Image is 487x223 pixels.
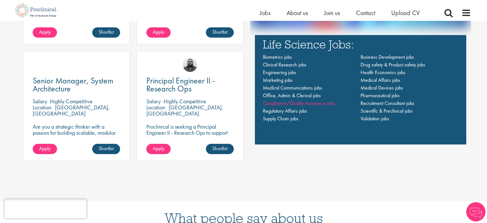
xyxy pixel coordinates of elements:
[183,57,197,72] img: Ashley Bennett
[33,27,57,38] a: Apply
[33,104,52,111] span: Location:
[263,107,307,114] a: Regulatory Affairs jobs
[263,115,298,122] a: Supply Chain jobs
[206,27,234,38] a: Shortlist
[39,29,51,35] span: Apply
[146,124,234,154] p: Proclinical is seeking a Principal Engineer II - Research Ops to support external engineering pro...
[263,84,322,91] a: Medical Communications jobs
[361,100,414,107] a: Recruitment Consultant jobs
[263,61,306,68] a: Clinical Research jobs
[39,145,51,152] span: Apply
[466,202,485,221] img: Chatbot
[361,115,389,122] a: Validation jobs
[263,69,296,76] a: Engineering jobs
[146,77,234,93] a: Principal Engineer II - Research Ops
[324,9,340,17] a: Join us
[146,144,171,154] a: Apply
[92,144,120,154] a: Shortlist
[391,9,420,17] a: Upload CV
[361,77,400,83] a: Medical Affairs jobs
[263,77,293,83] a: Marketing jobs
[361,61,425,68] a: Drug safety & Product safety jobs
[263,54,292,60] a: Biometrics jobs
[146,27,171,38] a: Apply
[146,75,215,94] span: Principal Engineer II - Research Ops
[361,107,413,114] a: Scientific & Preclinical jobs
[260,9,271,17] a: Jobs
[263,100,335,107] a: Compliance/Quality Assurance jobs
[263,53,458,123] nav: Main navigation
[50,98,93,105] p: Highly Competitive
[33,98,47,105] span: Salary
[361,54,414,60] a: Business Development jobs
[33,77,120,93] a: Senior Manager, System Architecture
[206,144,234,154] a: Shortlist
[33,104,110,117] p: [GEOGRAPHIC_DATA], [GEOGRAPHIC_DATA]
[153,29,164,35] span: Apply
[4,199,86,219] iframe: reCAPTCHA
[361,92,400,99] a: Pharmaceutical jobs
[164,98,206,105] p: Highly Competitive
[146,104,223,117] p: [GEOGRAPHIC_DATA], [GEOGRAPHIC_DATA]
[92,27,120,38] a: Shortlist
[153,145,164,152] span: Apply
[263,92,321,99] a: Office, Admin & Clerical jobs
[33,75,113,94] span: Senior Manager, System Architecture
[263,38,458,50] h3: Life Science Jobs:
[356,9,375,17] a: Contact
[146,104,166,111] span: Location:
[146,98,161,105] span: Salary
[33,144,57,154] a: Apply
[287,9,308,17] a: About us
[361,69,405,76] a: Health Economics jobs
[33,124,120,142] p: Are you a strategic thinker with a passion for building scalable, modular technology platforms?
[361,84,403,91] a: Medical Devices jobs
